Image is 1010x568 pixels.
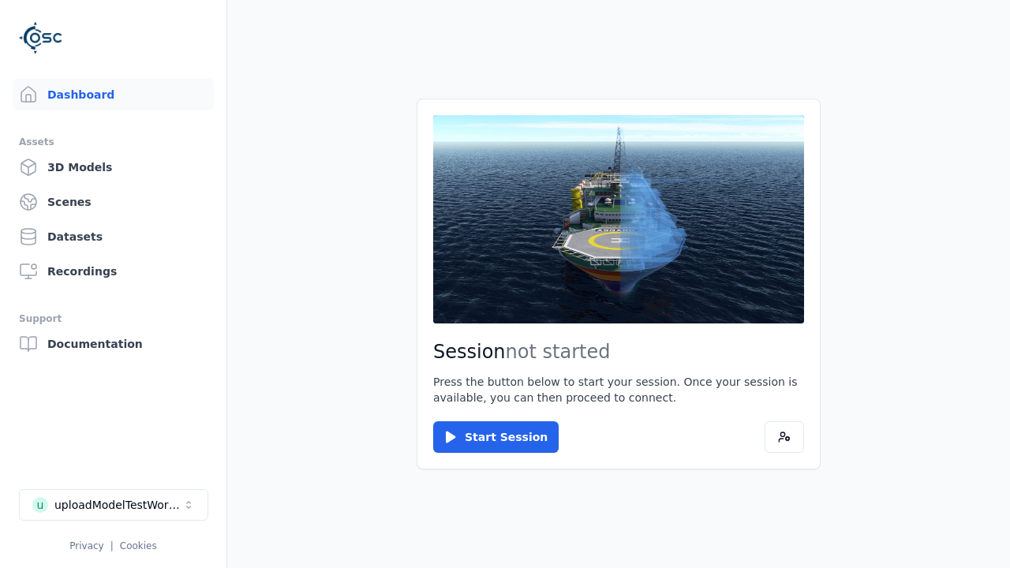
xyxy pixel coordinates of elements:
button: Start Session [433,421,559,453]
a: Scenes [13,186,214,218]
a: Documentation [13,328,214,360]
h2: Session [433,339,804,364]
a: Recordings [13,256,214,287]
span: not started [506,341,611,363]
button: Select a workspace [19,489,208,521]
div: u [32,497,48,513]
p: Press the button below to start your session. Once your session is available, you can then procee... [433,374,804,405]
a: 3D Models [13,151,214,183]
a: Datasets [13,221,214,252]
div: Assets [19,133,208,151]
a: Privacy [69,540,103,551]
a: Cookies [120,540,157,551]
span: | [110,540,114,551]
div: Support [19,309,208,328]
a: Dashboard [13,79,214,110]
div: uploadModelTestWorkspace [54,497,182,513]
img: Logo [19,16,63,60]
